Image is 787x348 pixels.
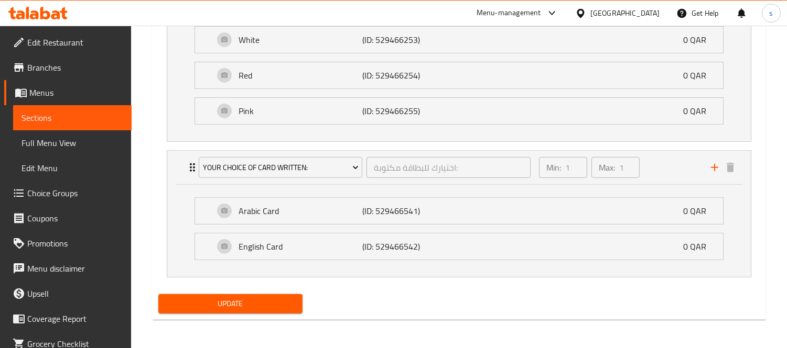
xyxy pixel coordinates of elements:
[683,33,715,46] p: 0 QAR
[4,306,132,331] a: Coverage Report
[683,240,715,253] p: 0 QAR
[195,98,723,124] div: Expand
[590,7,660,19] div: [GEOGRAPHIC_DATA]
[239,240,362,253] p: English Card
[769,7,773,19] span: s
[362,69,445,82] p: (ID: 529466254)
[683,105,715,117] p: 0 QAR
[362,240,445,253] p: (ID: 529466542)
[723,160,738,175] button: delete
[167,151,751,184] div: Expand
[195,27,723,53] div: Expand
[21,111,123,124] span: Sections
[4,231,132,256] a: Promotions
[158,294,303,313] button: Update
[21,162,123,174] span: Edit Menu
[27,262,123,275] span: Menu disclaimer
[4,181,132,206] a: Choice Groups
[203,161,359,174] span: Your Choice Of Card Written:
[13,105,132,130] a: Sections
[362,33,445,46] p: (ID: 529466253)
[707,160,723,175] button: add
[27,61,123,74] span: Branches
[27,187,123,199] span: Choice Groups
[27,312,123,325] span: Coverage Report
[158,146,760,282] li: ExpandExpandExpand
[167,297,294,310] span: Update
[199,157,362,178] button: Your Choice Of Card Written:
[29,86,123,99] span: Menus
[195,198,723,224] div: Expand
[4,80,132,105] a: Menus
[27,36,123,49] span: Edit Restaurant
[599,161,615,174] p: Max:
[27,212,123,224] span: Coupons
[4,281,132,306] a: Upsell
[683,205,715,217] p: 0 QAR
[13,130,132,155] a: Full Menu View
[4,206,132,231] a: Coupons
[13,155,132,181] a: Edit Menu
[4,30,132,55] a: Edit Restaurant
[27,237,123,250] span: Promotions
[4,55,132,80] a: Branches
[362,105,445,117] p: (ID: 529466255)
[195,233,723,260] div: Expand
[195,62,723,88] div: Expand
[546,161,561,174] p: Min:
[239,33,362,46] p: White
[239,205,362,217] p: Arabic Card
[27,287,123,300] span: Upsell
[362,205,445,217] p: (ID: 529466541)
[683,69,715,82] p: 0 QAR
[239,69,362,82] p: Red
[477,7,541,19] div: Menu-management
[21,137,123,149] span: Full Menu View
[4,256,132,281] a: Menu disclaimer
[239,105,362,117] p: Pink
